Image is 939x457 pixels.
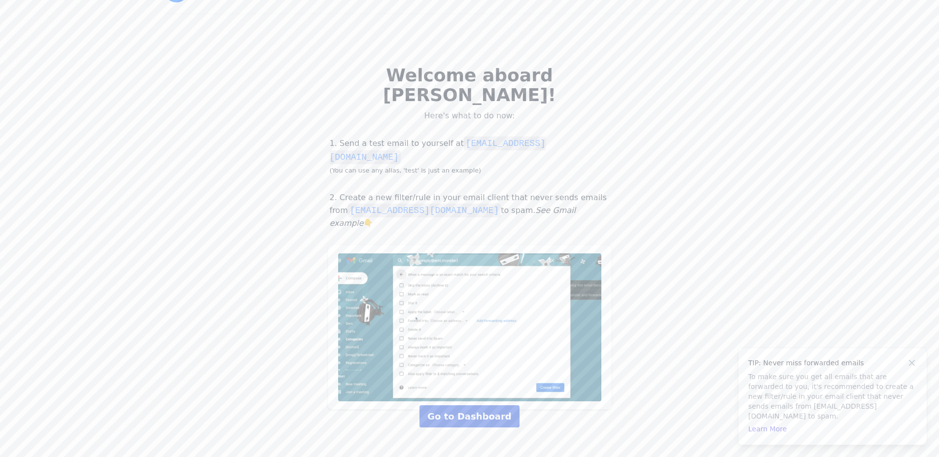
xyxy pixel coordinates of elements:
[330,206,576,228] i: See Gmail example
[328,137,612,176] p: 1. Send a test email to yourself at
[328,192,612,229] p: 2. Create a new filter/rule in your email client that never sends emails from to spam. 👇
[359,111,580,121] p: Here's what to do now:
[330,137,546,164] code: [EMAIL_ADDRESS][DOMAIN_NAME]
[338,253,601,401] img: Add noreply@eml.monster to a Never Send to Spam filter in Gmail
[359,66,580,105] h2: Welcome aboard [PERSON_NAME]!
[419,405,519,427] a: Go to Dashboard
[748,372,917,421] p: To make sure you get all emails that are forwarded to you, it's recommended to create a new filte...
[748,358,917,368] h4: TIP: Never miss forwarded emails
[348,204,501,217] code: [EMAIL_ADDRESS][DOMAIN_NAME]
[748,425,787,433] a: Learn More
[330,167,482,174] small: (You can use any alias, 'test' is just an example)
